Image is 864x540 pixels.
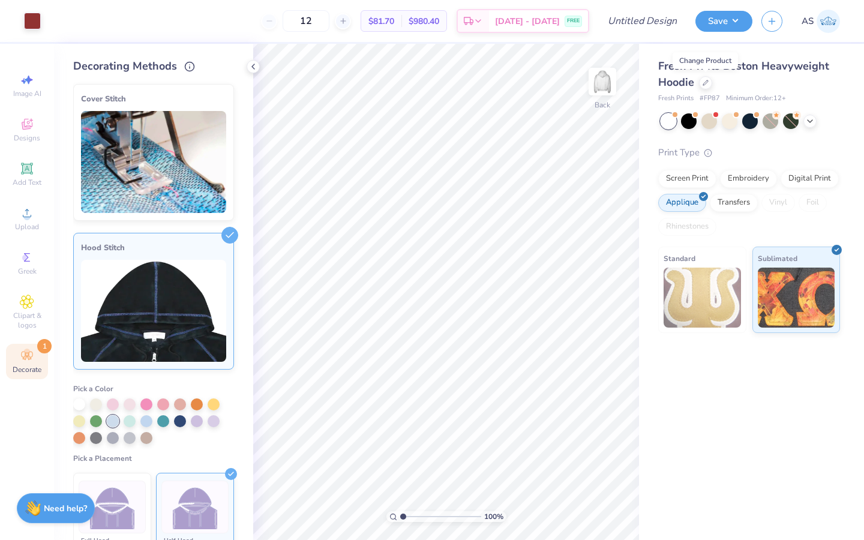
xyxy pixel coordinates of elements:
span: 1 [37,339,52,353]
span: $81.70 [368,15,394,28]
div: Applique [658,194,706,212]
span: AS [802,14,814,28]
strong: Need help? [44,503,87,514]
span: Greek [18,266,37,276]
span: Image AI [13,89,41,98]
span: Standard [664,252,695,265]
button: Save [695,11,752,32]
span: Sublimated [758,252,797,265]
input: Untitled Design [598,9,686,33]
span: 100 % [484,511,503,522]
img: Hood Stitch [81,260,226,362]
div: Hood Stitch [81,241,226,255]
div: Screen Print [658,170,716,188]
span: Pick a Color [73,384,113,394]
div: Print Type [658,146,840,160]
img: Back [590,70,614,94]
div: Transfers [710,194,758,212]
span: Fresh Prints Boston Heavyweight Hoodie [658,59,829,89]
span: Pick a Placement [73,454,132,463]
div: Rhinestones [658,218,716,236]
span: FREE [567,17,580,25]
span: # FP87 [700,94,720,104]
img: Standard [664,268,741,328]
div: Cover Stitch [81,92,226,106]
span: Minimum Order: 12 + [726,94,786,104]
img: Aniya Sparrow [817,10,840,33]
img: Cover Stitch [81,111,226,213]
div: Foil [799,194,827,212]
span: Clipart & logos [6,311,48,330]
span: Decorate [13,365,41,374]
div: Change Product [673,52,738,69]
img: Full Hood [90,485,135,530]
span: Designs [14,133,40,143]
div: Decorating Methods [73,58,234,74]
span: $980.40 [409,15,439,28]
div: Digital Print [781,170,839,188]
div: Embroidery [720,170,777,188]
div: Back [595,100,610,110]
span: Upload [15,222,39,232]
input: – – [283,10,329,32]
span: Add Text [13,178,41,187]
span: Fresh Prints [658,94,694,104]
div: Vinyl [761,194,795,212]
a: AS [802,10,840,33]
span: [DATE] - [DATE] [495,15,560,28]
img: Half Hood [173,485,218,530]
img: Sublimated [758,268,835,328]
